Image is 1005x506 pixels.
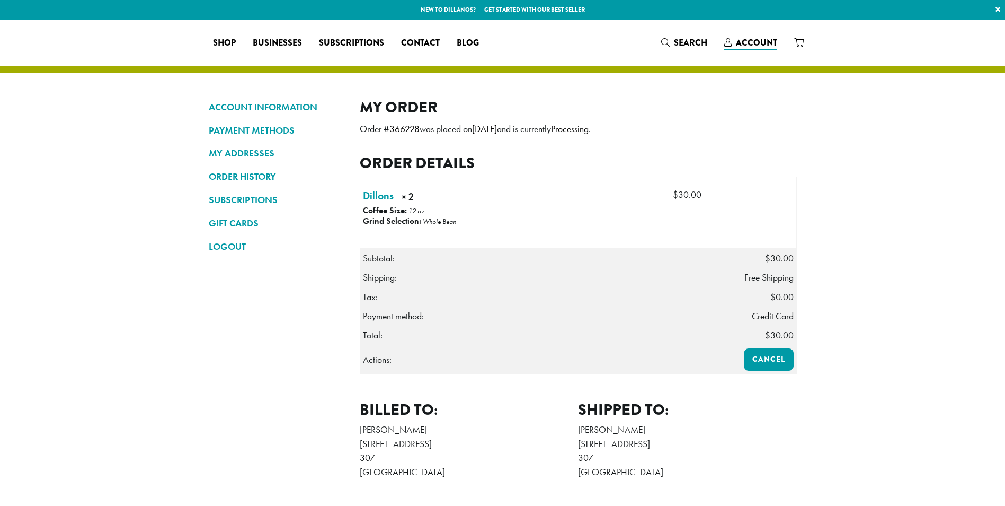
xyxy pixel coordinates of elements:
span: $ [765,252,770,264]
a: Get started with our best seller [484,5,585,14]
address: [PERSON_NAME] [STREET_ADDRESS] 307 [GEOGRAPHIC_DATA] [360,423,579,479]
a: LOGOUT [209,238,344,256]
mark: Processing [551,123,589,135]
a: MY ADDRESSES [209,144,344,162]
strong: Grind Selection: [363,215,421,226]
h2: Shipped to: [578,400,797,419]
a: SUBSCRIPTIONS [209,191,344,209]
span: Account [736,37,777,49]
strong: Coffee Size: [363,205,407,216]
span: 0.00 [770,291,794,303]
span: Subscriptions [319,37,384,50]
mark: [DATE] [472,123,497,135]
a: Dillons [363,188,394,204]
span: Shop [213,37,236,50]
td: Free Shipping [720,268,796,287]
a: PAYMENT METHODS [209,121,344,139]
p: Whole Bean [423,217,456,226]
span: $ [770,291,776,303]
span: Businesses [253,37,302,50]
a: ACCOUNT INFORMATION [209,98,344,116]
a: Shop [204,34,244,51]
span: 30.00 [765,329,794,341]
th: Tax: [360,287,720,307]
span: Contact [401,37,440,50]
bdi: 30.00 [673,189,701,200]
h2: Order details [360,154,797,172]
span: $ [673,189,678,200]
p: Order # was placed on and is currently . [360,120,797,138]
span: 30.00 [765,252,794,264]
p: 12 oz [408,206,424,215]
a: Search [653,34,716,51]
th: Actions: [360,345,720,373]
nav: Account pages [209,98,344,490]
a: Cancel order 366228 [744,348,794,371]
address: [PERSON_NAME] [STREET_ADDRESS] 307 [GEOGRAPHIC_DATA] [578,423,797,479]
span: Blog [457,37,479,50]
th: Payment method: [360,307,720,326]
a: GIFT CARDS [209,214,344,232]
mark: 366228 [389,123,420,135]
h2: Billed to: [360,400,579,419]
th: Total: [360,326,720,345]
h2: My Order [360,98,797,117]
span: Search [674,37,707,49]
td: Credit Card [720,307,796,326]
th: Subtotal: [360,248,720,268]
a: ORDER HISTORY [209,168,344,186]
span: $ [765,329,770,341]
th: Shipping: [360,268,720,287]
strong: × 2 [402,190,445,206]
